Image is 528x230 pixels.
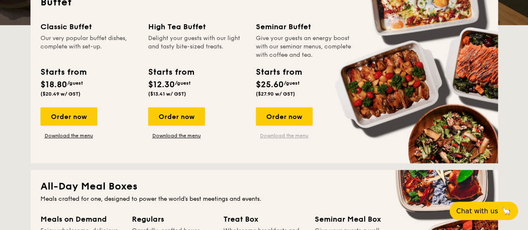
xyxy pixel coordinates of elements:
[40,21,138,33] div: Classic Buffet
[67,80,83,86] span: /guest
[148,107,205,126] div: Order now
[256,132,313,139] a: Download the menu
[148,91,186,97] span: ($13.41 w/ GST)
[40,107,97,126] div: Order now
[256,21,354,33] div: Seminar Buffet
[148,66,194,78] div: Starts from
[148,132,205,139] a: Download the menu
[40,213,122,225] div: Meals on Demand
[40,180,488,193] h2: All-Day Meal Boxes
[450,202,518,220] button: Chat with us🦙
[256,34,354,59] div: Give your guests an energy boost with our seminar menus, complete with coffee and tea.
[284,80,300,86] span: /guest
[40,66,86,78] div: Starts from
[223,213,305,225] div: Treat Box
[175,80,191,86] span: /guest
[40,132,97,139] a: Download the menu
[148,34,246,59] div: Delight your guests with our light and tasty bite-sized treats.
[456,207,498,215] span: Chat with us
[40,195,488,203] div: Meals crafted for one, designed to power the world's best meetings and events.
[148,21,246,33] div: High Tea Buffet
[132,213,213,225] div: Regulars
[148,80,175,90] span: $12.30
[40,91,81,97] span: ($20.49 w/ GST)
[256,91,295,97] span: ($27.90 w/ GST)
[501,206,511,216] span: 🦙
[40,34,138,59] div: Our very popular buffet dishes, complete with set-up.
[256,80,284,90] span: $25.60
[256,107,313,126] div: Order now
[315,213,396,225] div: Seminar Meal Box
[40,80,67,90] span: $18.80
[256,66,301,78] div: Starts from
